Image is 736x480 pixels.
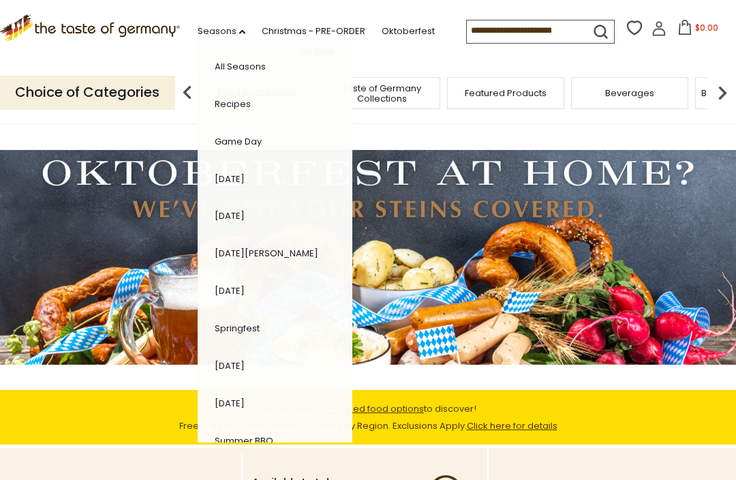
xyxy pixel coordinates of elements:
[174,79,201,106] img: previous arrow
[215,172,245,185] a: [DATE]
[669,20,727,40] button: $0.00
[215,322,260,335] a: Springfest
[215,434,273,447] a: Summer BBQ
[382,24,435,39] a: Oktoberfest
[465,88,547,98] a: Featured Products
[215,247,318,260] a: [DATE][PERSON_NAME]
[467,419,557,432] a: Click here for details
[695,22,718,33] span: $0.00
[327,83,436,104] a: Taste of Germany Collections
[179,402,557,432] span: Lots of new to discover! Free Shipping Starts at $80.00. Varies by Region. Exclusions Apply.
[198,24,245,39] a: Seasons
[605,88,654,98] a: Beverages
[215,284,245,297] a: [DATE]
[215,209,245,222] a: [DATE]
[709,79,736,106] img: next arrow
[309,402,424,415] a: plant-based food options
[215,97,251,110] a: Recipes
[215,359,245,372] a: [DATE]
[262,24,365,39] a: Christmas - PRE-ORDER
[215,60,266,73] a: All Seasons
[215,397,245,410] a: [DATE]
[215,135,262,148] a: Game Day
